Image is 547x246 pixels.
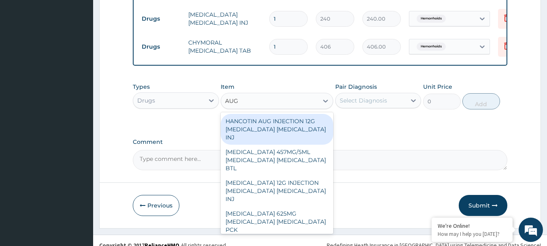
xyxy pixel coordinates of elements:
[42,45,136,56] div: Chat with us now
[184,6,265,31] td: [MEDICAL_DATA] [MEDICAL_DATA] INJ
[438,222,507,229] div: We're Online!
[221,175,333,206] div: [MEDICAL_DATA] 12G INJECTION [MEDICAL_DATA] [MEDICAL_DATA] INJ
[4,162,154,190] textarea: Type your message and hit 'Enter'
[184,34,265,59] td: CHYMORAL [MEDICAL_DATA] TAB
[138,39,184,54] td: Drugs
[335,83,377,91] label: Pair Diagnosis
[423,83,452,91] label: Unit Price
[340,96,387,105] div: Select Diagnosis
[47,72,112,154] span: We're online!
[221,145,333,175] div: [MEDICAL_DATA] 457MG/5ML [MEDICAL_DATA] [MEDICAL_DATA] BTL
[133,139,508,145] label: Comment
[133,83,150,90] label: Types
[137,96,155,105] div: Drugs
[459,195,507,216] button: Submit
[221,206,333,237] div: [MEDICAL_DATA] 625MG [MEDICAL_DATA] [MEDICAL_DATA] PCK
[133,4,152,24] div: Minimize live chat window
[221,114,333,145] div: HANCOTIN AUG INJECTION 12G [MEDICAL_DATA] [MEDICAL_DATA] INJ
[462,93,500,109] button: Add
[221,83,234,91] label: Item
[138,11,184,26] td: Drugs
[417,15,446,23] span: Hemorrhoids
[438,231,507,237] p: How may I help you today?
[15,41,33,61] img: d_794563401_company_1708531726252_794563401
[417,43,446,51] span: Hemorrhoids
[133,195,179,216] button: Previous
